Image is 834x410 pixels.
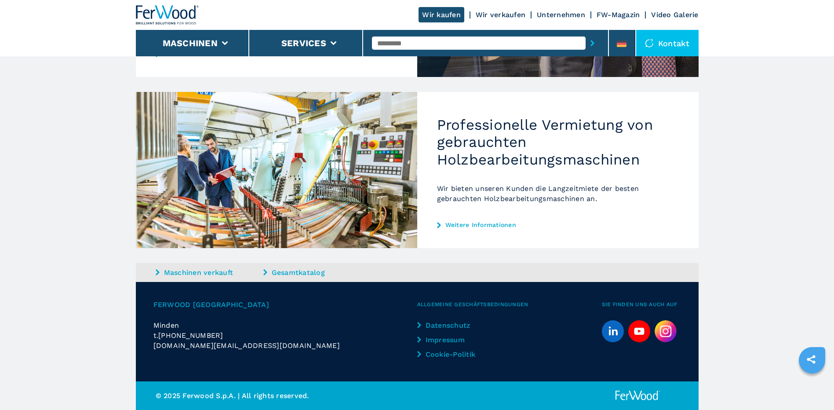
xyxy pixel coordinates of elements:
img: Ferwood [614,390,661,401]
a: Wir kaufen [419,7,464,22]
img: Ferwood [136,5,199,25]
button: submit-button [586,33,599,53]
span: Minden [153,321,179,329]
a: sharethis [800,348,822,370]
a: Datenschutz [417,320,491,330]
img: Professionelle Vermietung von gebrauchten Holzbearbeitungsmaschinen [136,92,417,248]
a: Weitere Informationen [156,50,397,57]
a: linkedin [602,320,624,342]
span: [DOMAIN_NAME][EMAIL_ADDRESS][DOMAIN_NAME] [153,340,340,351]
a: Unternehmen [537,11,585,19]
span: Ferwood [GEOGRAPHIC_DATA] [153,300,417,310]
p: © 2025 Ferwood S.p.A. | All rights reserved. [156,391,417,401]
a: youtube [628,320,650,342]
a: Impressum [417,335,491,345]
img: Instagram [655,320,677,342]
a: Maschinen verkauft [156,267,261,278]
button: Services [281,38,326,48]
a: Weitere Informationen [437,221,679,228]
a: FW-Magazin [597,11,640,19]
a: Wir verkaufen [476,11,525,19]
span: [PHONE_NUMBER] [158,330,223,340]
div: t. [153,330,417,340]
span: Sie finden uns auch auf [602,300,681,310]
img: Kontakt [645,39,654,48]
a: Gesamtkatalog [263,267,369,278]
a: Video Galerie [651,11,698,19]
h2: Professionelle Vermietung von gebrauchten Holzbearbeitungsmaschinen [437,116,679,168]
a: Cookie-Politik [417,349,491,359]
iframe: Chat [797,370,827,403]
button: Maschinen [163,38,218,48]
span: Allgemeine Geschäftsbedingungen [417,300,602,310]
p: Wir bieten unseren Kunden die Langzeitmiete der besten gebrauchten Holzbearbeitungsmaschinen an. [437,183,679,204]
div: Kontakt [636,30,699,56]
